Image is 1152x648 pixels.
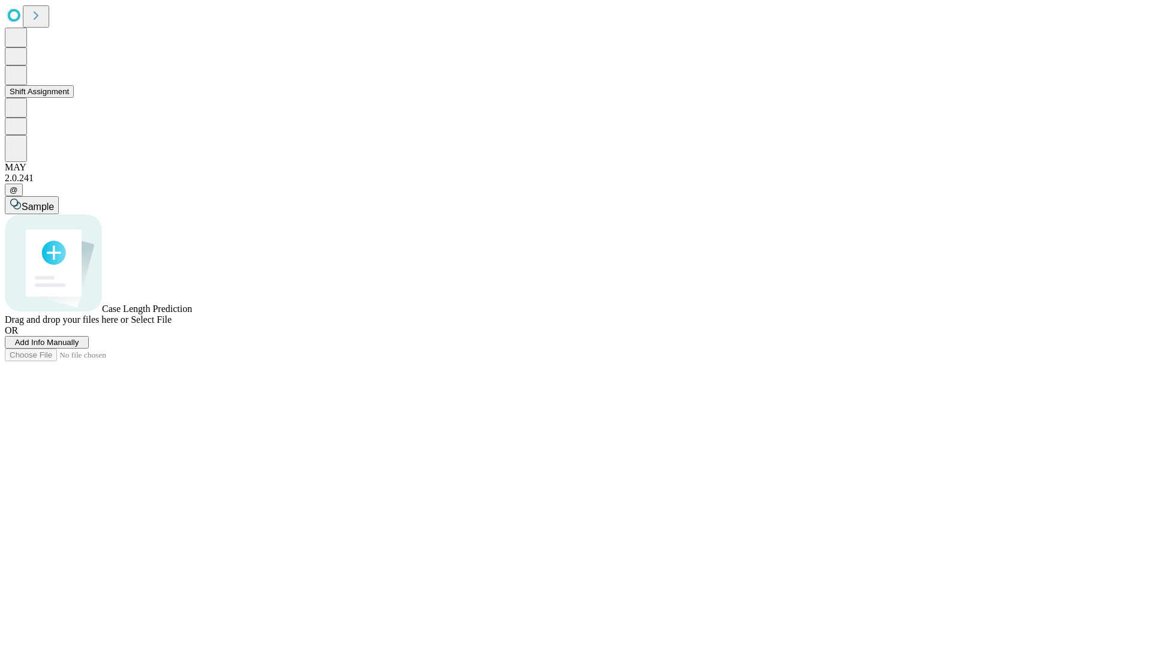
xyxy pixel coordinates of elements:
[5,184,23,196] button: @
[5,325,18,335] span: OR
[15,338,79,347] span: Add Info Manually
[102,304,192,314] span: Case Length Prediction
[5,314,128,325] span: Drag and drop your files here or
[131,314,172,325] span: Select File
[5,196,59,214] button: Sample
[10,185,18,194] span: @
[5,85,74,98] button: Shift Assignment
[22,202,54,212] span: Sample
[5,162,1147,173] div: MAY
[5,336,89,349] button: Add Info Manually
[5,173,1147,184] div: 2.0.241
